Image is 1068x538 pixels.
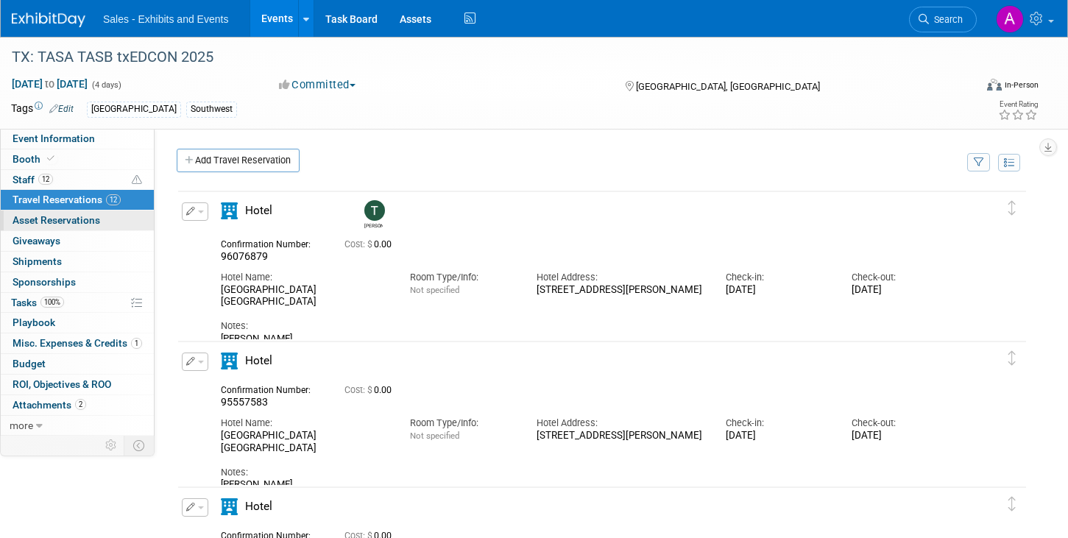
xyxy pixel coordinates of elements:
i: Click and drag to move item [1008,351,1016,366]
button: Committed [274,77,361,93]
a: Add Travel Reservation [177,149,300,172]
div: Notes: [221,466,956,479]
td: Tags [11,101,74,118]
div: Check-in: [726,417,830,430]
div: Room Type/Info: [410,417,514,430]
div: [STREET_ADDRESS][PERSON_NAME] [537,430,704,442]
span: [GEOGRAPHIC_DATA], [GEOGRAPHIC_DATA] [636,81,820,92]
span: 12 [106,194,121,205]
i: Filter by Traveler [974,158,984,168]
span: (4 days) [91,80,121,90]
div: [DATE] [852,284,955,297]
i: Hotel [221,353,238,369]
div: Notes: [221,319,956,333]
div: Check-out: [852,417,955,430]
a: ROI, Objectives & ROO [1,375,154,394]
span: 12 [38,174,53,185]
span: Travel Reservations [13,194,121,205]
span: Cost: $ [344,239,374,249]
div: [PERSON_NAME] [221,333,956,344]
span: 100% [40,297,64,308]
div: Room Type/Info: [410,271,514,284]
div: Terri Ballesteros [361,200,386,229]
div: Confirmation Number: [221,235,322,250]
a: Search [909,7,977,32]
span: Hotel [245,204,272,217]
div: Confirmation Number: [221,381,322,396]
span: Giveaways [13,235,60,247]
div: Event Format [885,77,1039,99]
span: Shipments [13,255,62,267]
div: Terri Ballesteros [364,221,383,229]
i: Click and drag to move item [1008,201,1016,216]
div: Hotel Name: [221,271,388,284]
span: 96076879 [221,250,268,262]
span: 1 [131,338,142,349]
span: 95557583 [221,396,268,408]
span: Search [929,14,963,25]
span: Staff [13,174,53,185]
span: Potential Scheduling Conflict -- at least one attendee is tagged in another overlapping event. [132,174,142,187]
div: TX: TASA TASB txEDCON 2025 [7,44,951,71]
a: Staff12 [1,170,154,190]
a: Shipments [1,252,154,272]
a: Budget [1,354,154,374]
span: 0.00 [344,385,397,395]
i: Hotel [221,202,238,219]
div: Hotel Address: [537,271,704,284]
div: Southwest [186,102,237,117]
div: [PERSON_NAME] [221,478,956,490]
div: In-Person [1004,79,1039,91]
span: Misc. Expenses & Credits [13,337,142,349]
span: Attachments [13,399,86,411]
span: to [43,78,57,90]
span: Not specified [410,431,459,441]
span: Sponsorships [13,276,76,288]
span: 2 [75,399,86,410]
img: Alexandra Horne [996,5,1024,33]
a: Attachments2 [1,395,154,415]
a: Asset Reservations [1,210,154,230]
a: Misc. Expenses & Credits1 [1,333,154,353]
span: Budget [13,358,46,369]
span: more [10,420,33,431]
span: Playbook [13,316,55,328]
img: Terri Ballesteros [364,200,385,221]
span: Not specified [410,285,459,295]
span: 0.00 [344,239,397,249]
span: Asset Reservations [13,214,100,226]
span: Tasks [11,297,64,308]
div: Check-in: [726,271,830,284]
a: Booth [1,149,154,169]
div: Hotel Address: [537,417,704,430]
span: ROI, Objectives & ROO [13,378,111,390]
span: Event Information [13,132,95,144]
div: [DATE] [726,430,830,442]
i: Hotel [221,498,238,515]
div: Event Rating [998,101,1038,108]
span: Hotel [245,354,272,367]
div: [DATE] [852,430,955,442]
td: Toggle Event Tabs [124,436,155,455]
img: Format-Inperson.png [987,79,1002,91]
div: [GEOGRAPHIC_DATA] [GEOGRAPHIC_DATA] [221,430,388,455]
a: Edit [49,104,74,114]
td: Personalize Event Tab Strip [99,436,124,455]
span: Hotel [245,500,272,513]
i: Click and drag to move item [1008,497,1016,512]
span: Sales - Exhibits and Events [103,13,228,25]
a: Giveaways [1,231,154,251]
img: ExhibitDay [12,13,85,27]
i: Booth reservation complete [47,155,54,163]
a: Playbook [1,313,154,333]
div: [DATE] [726,284,830,297]
span: [DATE] [DATE] [11,77,88,91]
div: [GEOGRAPHIC_DATA] [GEOGRAPHIC_DATA] [221,284,388,309]
a: Tasks100% [1,293,154,313]
span: Cost: $ [344,385,374,395]
div: Hotel Name: [221,417,388,430]
div: [GEOGRAPHIC_DATA] [87,102,181,117]
a: more [1,416,154,436]
div: Check-out: [852,271,955,284]
a: Travel Reservations12 [1,190,154,210]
